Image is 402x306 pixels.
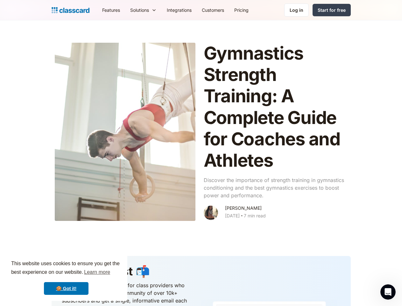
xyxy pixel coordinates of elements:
div: ‧ [240,212,244,221]
div: Solutions [130,7,149,13]
a: Pricing [229,3,254,17]
div: 7 min read [244,212,266,220]
a: Log in [284,4,309,17]
div: [DATE] [225,212,240,220]
div: cookieconsent [5,254,127,301]
a: Gymnastics Strength Training: A Complete Guide for Coaches and AthletesDiscover the importance of... [52,40,351,224]
div: Log in [290,7,303,13]
a: Integrations [162,3,197,17]
div: Start for free [318,7,346,13]
span: This website uses cookies to ensure you get the best experience on our website. [11,260,121,277]
a: dismiss cookie message [44,282,88,295]
a: learn more about cookies [83,267,111,277]
a: Features [97,3,125,17]
a: home [52,6,89,15]
p: Discover the importance of strength training in gymnastics conditioning and the best gymnastics e... [204,176,344,199]
div: Solutions [125,3,162,17]
a: Customers [197,3,229,17]
a: Start for free [313,4,351,16]
iframe: Intercom live chat [380,284,396,300]
div: [PERSON_NAME] [225,204,262,212]
h1: Gymnastics Strength Training: A Complete Guide for Coaches and Athletes [204,43,344,171]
